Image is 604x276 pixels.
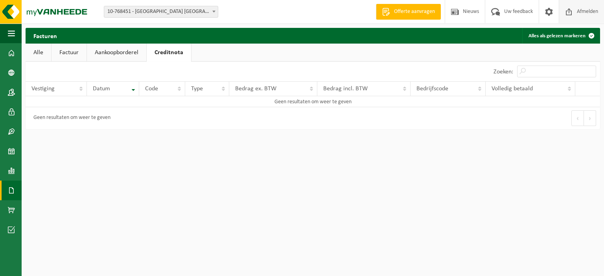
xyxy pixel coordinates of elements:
[29,111,110,125] div: Geen resultaten om weer te geven
[571,110,584,126] button: Previous
[145,86,158,92] span: Code
[392,8,437,16] span: Offerte aanvragen
[235,86,276,92] span: Bedrag ex. BTW
[26,44,51,62] a: Alle
[584,110,596,126] button: Next
[494,69,513,75] label: Zoeken:
[93,86,110,92] span: Datum
[492,86,533,92] span: Volledig betaald
[147,44,191,62] a: Creditnota
[323,86,368,92] span: Bedrag incl. BTW
[52,44,87,62] a: Factuur
[104,6,218,17] span: 10-768451 - GRIMME BELGIUM - ROESELARE
[416,86,448,92] span: Bedrijfscode
[191,86,203,92] span: Type
[31,86,55,92] span: Vestiging
[26,28,65,43] h2: Facturen
[87,44,146,62] a: Aankoopborderel
[376,4,441,20] a: Offerte aanvragen
[26,96,600,107] td: Geen resultaten om weer te geven
[104,6,218,18] span: 10-768451 - GRIMME BELGIUM - ROESELARE
[522,28,599,44] button: Alles als gelezen markeren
